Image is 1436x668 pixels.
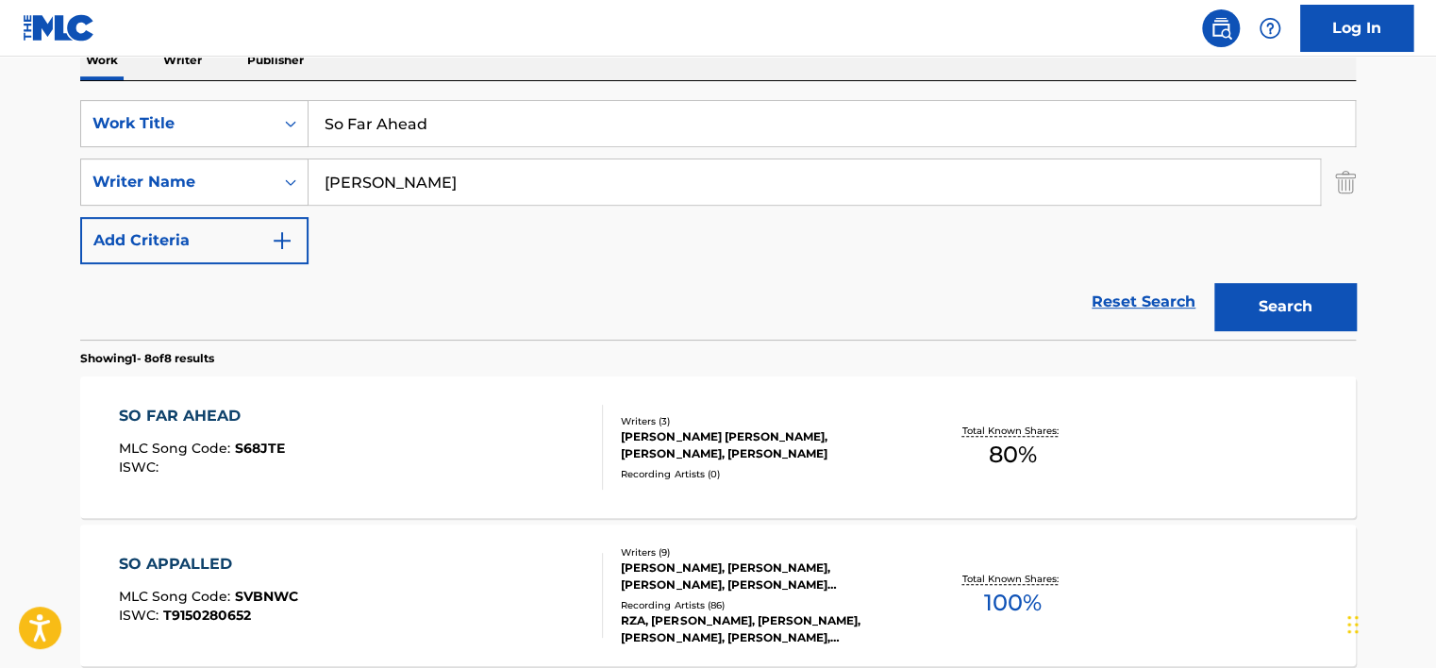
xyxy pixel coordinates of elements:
[621,598,906,612] div: Recording Artists ( 86 )
[80,525,1356,666] a: SO APPALLEDMLC Song Code:SVBNWCISWC:T9150280652Writers (9)[PERSON_NAME], [PERSON_NAME], [PERSON_N...
[271,229,293,252] img: 9d2ae6d4665cec9f34b9.svg
[961,572,1062,586] p: Total Known Shares:
[119,405,285,427] div: SO FAR AHEAD
[621,467,906,481] div: Recording Artists ( 0 )
[1082,281,1205,323] a: Reset Search
[1342,577,1436,668] iframe: Chat Widget
[80,100,1356,340] form: Search Form
[961,424,1062,438] p: Total Known Shares:
[119,459,163,476] span: ISWC :
[621,414,906,428] div: Writers ( 3 )
[92,171,262,193] div: Writer Name
[983,586,1041,620] span: 100 %
[1300,5,1413,52] a: Log In
[119,553,298,576] div: SO APPALLED
[80,376,1356,518] a: SO FAR AHEADMLC Song Code:S68JTEISWC:Writers (3)[PERSON_NAME] [PERSON_NAME], [PERSON_NAME], [PERS...
[1251,9,1289,47] div: Help
[119,607,163,624] span: ISWC :
[163,607,251,624] span: T9150280652
[621,612,906,646] div: RZA, [PERSON_NAME], [PERSON_NAME], [PERSON_NAME], [PERSON_NAME], [PERSON_NAME], [PERSON_NAME], [P...
[23,14,95,42] img: MLC Logo
[1210,17,1232,40] img: search
[988,438,1036,472] span: 80 %
[119,588,235,605] span: MLC Song Code :
[235,588,298,605] span: SVBNWC
[242,41,309,80] p: Publisher
[1347,596,1359,653] div: টেনে আনুন
[621,559,906,593] div: [PERSON_NAME], [PERSON_NAME], [PERSON_NAME], [PERSON_NAME] [PERSON_NAME] [PERSON_NAME] [PERSON_NA...
[1342,577,1436,668] div: চ্যাট উইজেট
[158,41,208,80] p: Writer
[621,545,906,559] div: Writers ( 9 )
[1214,283,1356,330] button: Search
[621,428,906,462] div: [PERSON_NAME] [PERSON_NAME], [PERSON_NAME], [PERSON_NAME]
[1202,9,1240,47] a: Public Search
[235,440,285,457] span: S68JTE
[80,350,214,367] p: Showing 1 - 8 of 8 results
[119,440,235,457] span: MLC Song Code :
[1259,17,1281,40] img: help
[80,217,309,264] button: Add Criteria
[1335,159,1356,206] img: Delete Criterion
[92,112,262,135] div: Work Title
[80,41,124,80] p: Work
